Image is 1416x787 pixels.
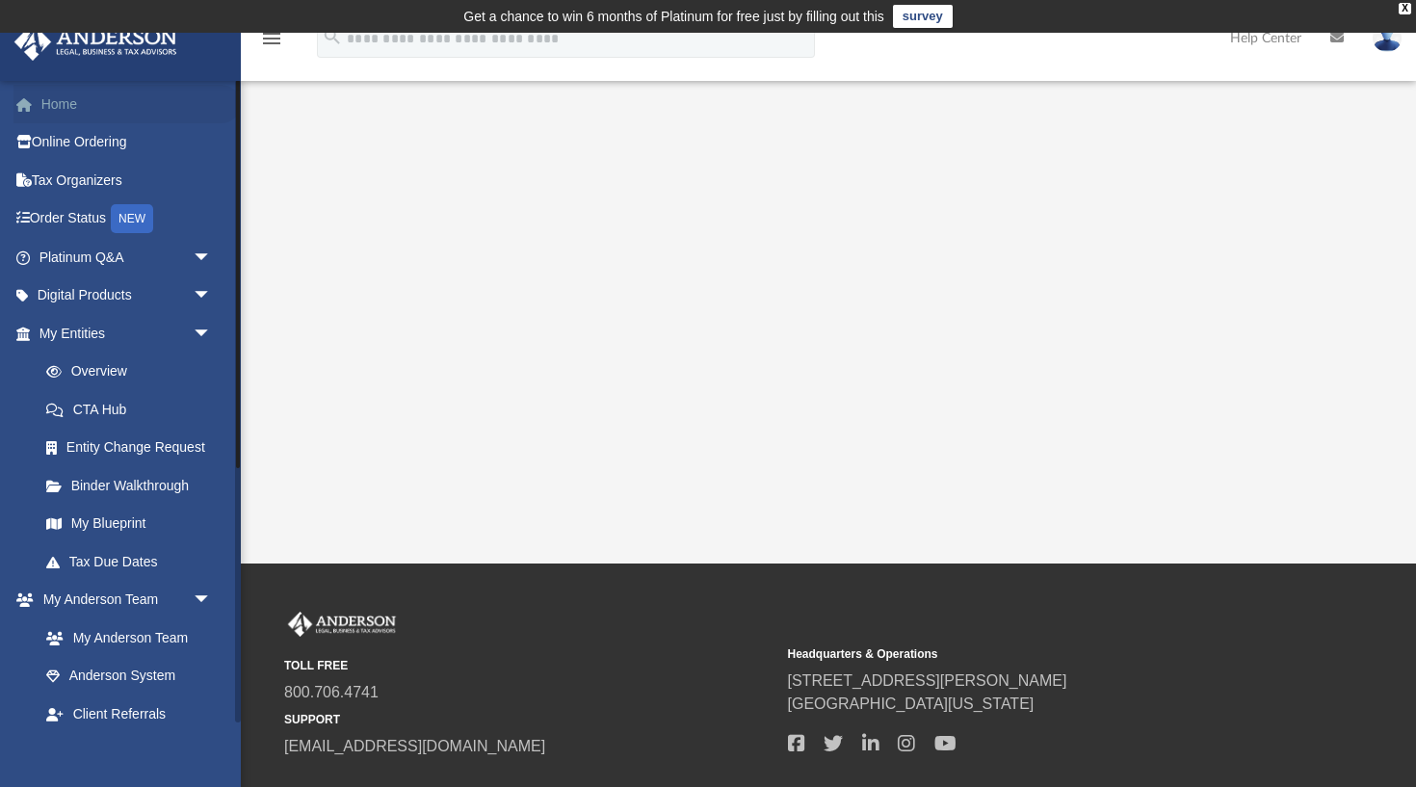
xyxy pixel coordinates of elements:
small: SUPPORT [284,711,774,728]
a: My Entitiesarrow_drop_down [13,314,241,353]
span: arrow_drop_down [193,276,231,316]
a: 800.706.4741 [284,684,379,700]
a: [STREET_ADDRESS][PERSON_NAME] [788,672,1067,689]
a: Tax Organizers [13,161,241,199]
img: User Pic [1373,24,1402,52]
i: menu [260,27,283,50]
a: Online Ordering [13,123,241,162]
a: Platinum Q&Aarrow_drop_down [13,238,241,276]
div: NEW [111,204,153,233]
div: close [1399,3,1411,14]
small: TOLL FREE [284,657,774,674]
a: My Blueprint [27,505,231,543]
div: Get a chance to win 6 months of Platinum for free just by filling out this [463,5,884,28]
a: My Anderson Teamarrow_drop_down [13,581,231,619]
a: [EMAIL_ADDRESS][DOMAIN_NAME] [284,738,545,754]
a: Entity Change Request [27,429,241,467]
span: arrow_drop_down [193,314,231,354]
span: arrow_drop_down [193,238,231,277]
small: Headquarters & Operations [788,645,1278,663]
a: Anderson System [27,657,231,695]
a: Digital Productsarrow_drop_down [13,276,241,315]
a: Home [13,85,241,123]
a: Binder Walkthrough [27,466,241,505]
a: My Anderson Team [27,618,222,657]
a: Tax Due Dates [27,542,241,581]
a: Client Referrals [27,695,231,733]
span: arrow_drop_down [193,581,231,620]
a: [GEOGRAPHIC_DATA][US_STATE] [788,695,1035,712]
a: Overview [27,353,241,391]
a: menu [260,37,283,50]
a: Order StatusNEW [13,199,241,239]
img: Anderson Advisors Platinum Portal [284,612,400,637]
i: search [322,26,343,47]
a: CTA Hub [27,390,241,429]
a: survey [893,5,953,28]
img: Anderson Advisors Platinum Portal [9,23,183,61]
